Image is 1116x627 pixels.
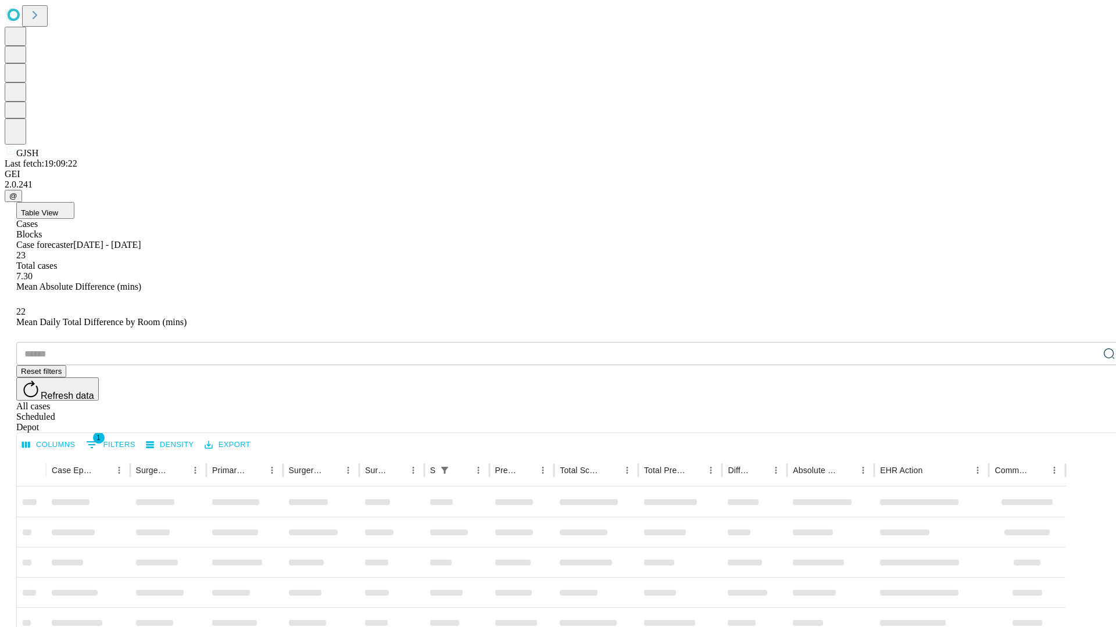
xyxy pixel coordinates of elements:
button: Sort [839,462,855,478]
div: Surgery Date [365,466,388,475]
div: Scheduled In Room Duration [430,466,435,475]
button: Sort [686,462,703,478]
button: Menu [1046,462,1063,478]
button: Show filters [437,462,453,478]
button: Export [202,436,253,454]
span: Mean Daily Total Difference by Room (mins) [16,317,187,327]
span: Last fetch: 19:09:22 [5,158,77,168]
button: Sort [248,462,264,478]
div: Total Predicted Duration [644,466,686,475]
button: Table View [16,202,74,219]
button: Sort [389,462,405,478]
span: 7.30 [16,271,33,281]
div: GEI [5,169,1111,179]
div: Surgery Name [289,466,323,475]
button: Density [143,436,197,454]
div: Case Epic Id [52,466,94,475]
button: Sort [1030,462,1046,478]
div: Total Scheduled Duration [560,466,602,475]
button: Menu [768,462,784,478]
button: Sort [924,462,940,478]
span: Total cases [16,261,57,271]
span: @ [9,192,17,200]
button: Sort [171,462,187,478]
button: Sort [324,462,340,478]
button: Menu [111,462,127,478]
div: Absolute Difference [793,466,838,475]
button: Menu [703,462,719,478]
button: Menu [264,462,280,478]
div: Predicted In Room Duration [495,466,518,475]
button: Sort [752,462,768,478]
span: 22 [16,307,26,316]
div: Primary Service [212,466,246,475]
div: Surgeon Name [136,466,170,475]
button: @ [5,190,22,202]
button: Show filters [83,435,138,454]
span: Refresh data [41,391,94,401]
div: 2.0.241 [5,179,1111,190]
button: Menu [470,462,487,478]
div: Comments [995,466,1028,475]
button: Reset filters [16,365,66,377]
div: Difference [728,466,750,475]
span: Mean Absolute Difference (mins) [16,282,141,291]
button: Menu [187,462,203,478]
span: GJSH [16,148,38,158]
button: Menu [855,462,871,478]
button: Sort [95,462,111,478]
button: Menu [535,462,551,478]
button: Menu [619,462,635,478]
button: Menu [970,462,986,478]
button: Refresh data [16,377,99,401]
span: 1 [93,432,105,444]
span: Reset filters [21,367,62,376]
span: [DATE] - [DATE] [73,240,141,250]
button: Sort [603,462,619,478]
button: Sort [518,462,535,478]
button: Menu [405,462,421,478]
span: Case forecaster [16,240,73,250]
button: Select columns [19,436,78,454]
button: Menu [340,462,356,478]
button: Sort [454,462,470,478]
div: 1 active filter [437,462,453,478]
span: 23 [16,250,26,260]
span: Table View [21,208,58,217]
div: EHR Action [880,466,922,475]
